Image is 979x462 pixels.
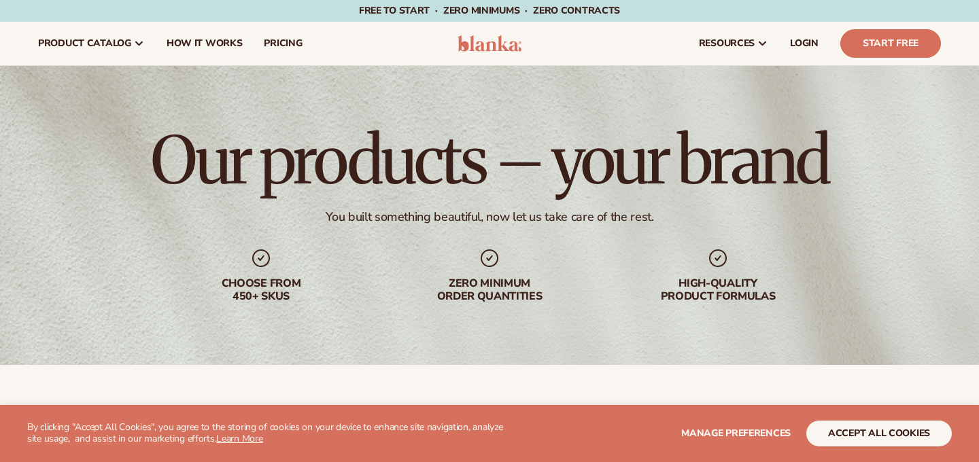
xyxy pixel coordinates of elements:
[27,22,156,65] a: product catalog
[167,38,243,49] span: How It Works
[681,427,791,440] span: Manage preferences
[174,277,348,303] div: Choose from 450+ Skus
[790,38,819,49] span: LOGIN
[779,22,829,65] a: LOGIN
[38,403,401,448] h2: Best sellers
[27,422,511,445] p: By clicking "Accept All Cookies", you agree to the storing of cookies on your device to enhance s...
[688,22,779,65] a: resources
[806,421,952,446] button: accept all cookies
[359,4,620,17] span: Free to start · ZERO minimums · ZERO contracts
[631,277,805,303] div: High-quality product formulas
[264,38,302,49] span: pricing
[151,128,828,193] h1: Our products – your brand
[681,421,791,446] button: Manage preferences
[38,38,131,49] span: product catalog
[699,38,755,49] span: resources
[156,22,254,65] a: How It Works
[840,29,941,58] a: Start Free
[253,22,313,65] a: pricing
[458,35,522,52] img: logo
[326,209,654,225] div: You built something beautiful, now let us take care of the rest.
[402,277,577,303] div: Zero minimum order quantities
[216,432,262,445] a: Learn More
